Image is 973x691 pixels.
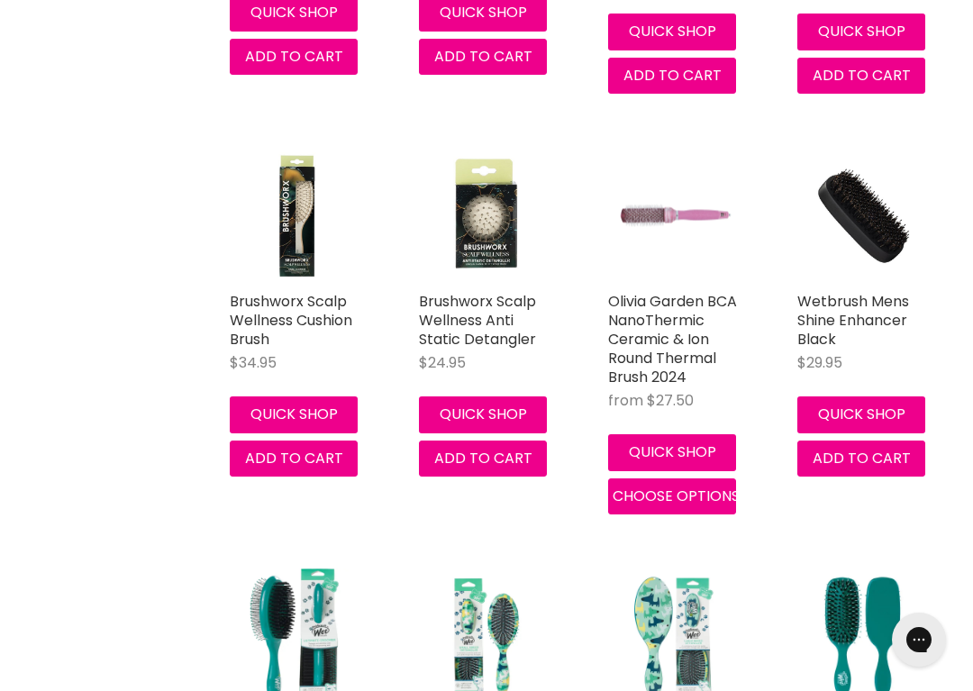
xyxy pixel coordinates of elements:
[419,396,547,432] button: Quick shop
[419,148,554,283] img: Brushworx Scalp Wellness Anti Static Detangler
[883,606,955,673] iframe: Gorgias live chat messenger
[813,65,911,86] span: Add to cart
[813,448,911,468] span: Add to cart
[230,39,358,75] button: Add to cart
[230,148,365,283] img: Brushworx Scalp Wellness Cushion Brush
[797,396,925,432] button: Quick shop
[647,390,694,411] span: $27.50
[613,486,740,506] span: Choose options
[608,148,743,283] a: Olivia Garden BCA NanoThermic Ceramic & Ion Round Thermal Brush 2024
[230,396,358,432] button: Quick shop
[797,291,909,350] a: Wetbrush Mens Shine Enhancer Black
[608,291,737,387] a: Olivia Garden BCA NanoThermic Ceramic & Ion Round Thermal Brush 2024
[230,352,277,373] span: $34.95
[245,448,343,468] span: Add to cart
[797,14,925,50] button: Quick shop
[623,65,722,86] span: Add to cart
[608,58,736,94] button: Add to cart
[608,14,736,50] button: Quick shop
[608,390,643,411] span: from
[419,39,547,75] button: Add to cart
[434,448,532,468] span: Add to cart
[608,478,736,514] button: Choose options
[419,441,547,477] button: Add to cart
[230,441,358,477] button: Add to cart
[608,195,743,235] img: Olivia Garden BCA NanoThermic Ceramic & Ion Round Thermal Brush 2024
[797,148,932,283] img: Wetbrush Mens Shine Enhancer Black
[797,441,925,477] button: Add to cart
[419,291,536,350] a: Brushworx Scalp Wellness Anti Static Detangler
[797,58,925,94] button: Add to cart
[434,46,532,67] span: Add to cart
[245,46,343,67] span: Add to cart
[797,352,842,373] span: $29.95
[608,434,736,470] button: Quick shop
[419,352,466,373] span: $24.95
[230,291,352,350] a: Brushworx Scalp Wellness Cushion Brush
